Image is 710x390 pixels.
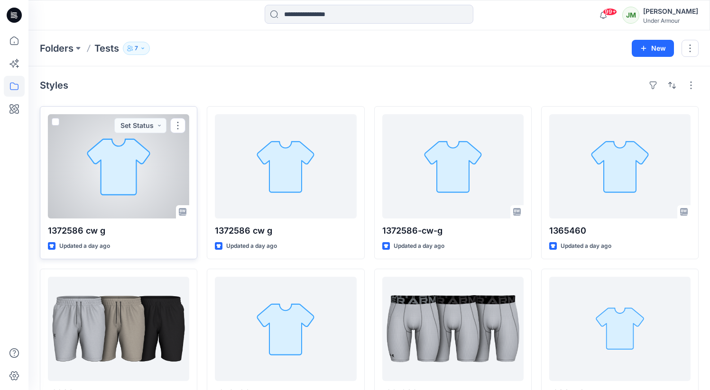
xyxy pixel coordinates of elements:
a: 1290140 [549,277,691,381]
a: 1361602 [382,277,524,381]
p: Updated a day ago [561,241,611,251]
p: 1372586 cw g [48,224,189,237]
a: 1380377 [48,277,189,381]
a: 1372586-cw-g [382,114,524,218]
div: Under Armour [643,17,698,24]
p: Updated a day ago [394,241,444,251]
div: JM [622,7,639,24]
p: Tests [94,42,119,55]
span: 99+ [603,8,617,16]
div: [PERSON_NAME] [643,6,698,17]
p: 7 [135,43,138,54]
p: 1365460 [549,224,691,237]
p: Updated a day ago [226,241,277,251]
h4: Styles [40,80,68,91]
p: Updated a day ago [59,241,110,251]
a: Folders [40,42,74,55]
p: 1372586 cw g [215,224,356,237]
a: 1372586 cw g [48,114,189,218]
a: 1372586 cw g [215,114,356,218]
a: 1372586 [215,277,356,381]
button: New [632,40,674,57]
button: 7 [123,42,150,55]
p: 1372586-cw-g [382,224,524,237]
a: 1365460 [549,114,691,218]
